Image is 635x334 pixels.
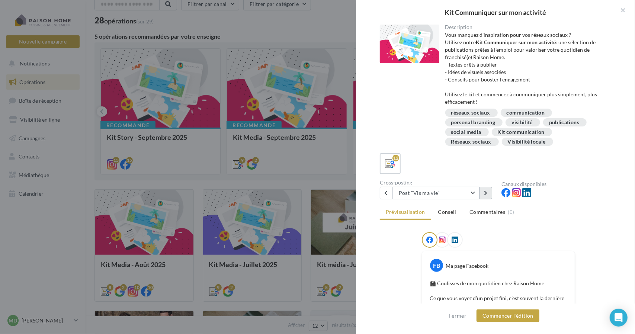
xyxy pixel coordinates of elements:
[508,209,514,215] span: (0)
[469,208,505,216] span: Commentaires
[610,309,628,327] div: Open Intercom Messenger
[446,311,469,320] button: Fermer
[380,180,496,185] div: Cross-posting
[392,187,480,199] button: Post "Vis ma vie"
[507,110,545,116] div: communication
[445,31,612,106] div: Vous manquez d’inspiration pour vos réseaux sociaux ? Utilisez notre : une sélection de publicati...
[451,120,496,125] div: personal branding
[501,182,617,187] div: Canaux disponibles
[368,9,623,16] div: Kit Communiquer sur mon activité
[438,209,456,215] span: Conseil
[451,110,490,116] div: réseaux sociaux
[451,139,491,145] div: Réseaux sociaux
[430,259,443,272] div: FB
[549,120,579,125] div: publications
[445,25,612,30] div: Description
[511,120,533,125] div: visibilité
[498,129,545,135] div: Kit communication
[451,129,481,135] div: social media
[476,39,556,45] strong: Kit Communiquer sur mon activité
[508,139,546,145] div: Visibilité locale
[477,309,539,322] button: Commencer l'édition
[392,155,399,161] div: 12
[446,262,488,270] div: Ma page Facebook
